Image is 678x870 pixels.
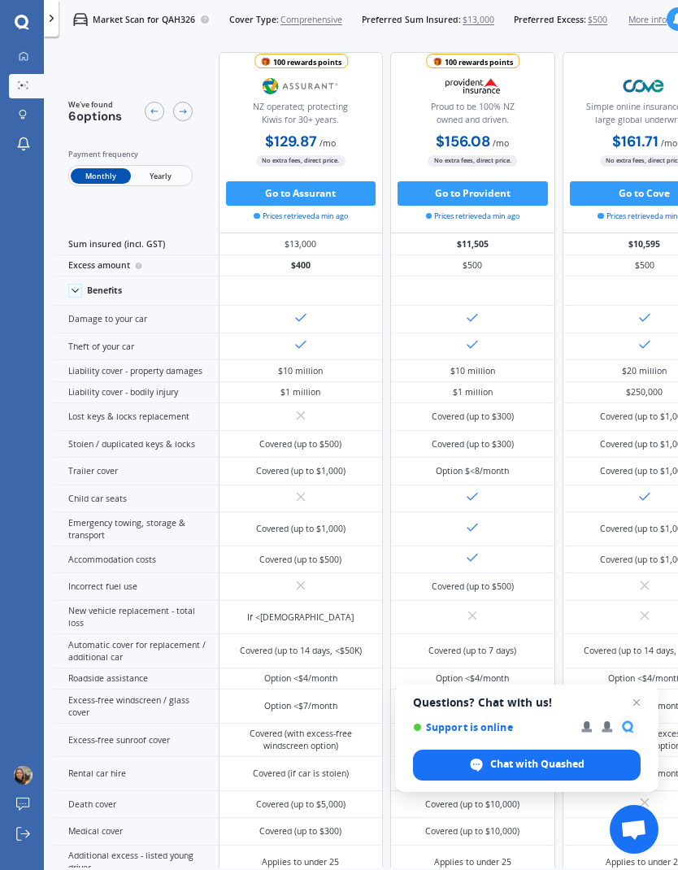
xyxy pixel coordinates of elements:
div: Option <$4/month [264,672,337,685]
div: New vehicle replacement - total loss [54,601,219,635]
span: Preferred Excess: [514,14,586,26]
span: Support is online [413,721,570,733]
span: Monthly [71,168,130,185]
div: NZ operated; protecting Kiwis for 30+ years. [229,101,373,132]
div: Covered (up to $1,000) [256,523,346,535]
span: $13,000 [463,14,494,26]
div: $400 [219,255,384,277]
img: points [433,58,441,67]
div: Lost keys & locks replacement [54,403,219,431]
span: 6 options [68,108,122,124]
div: Option $<8/month [436,465,509,477]
div: Covered (up to $10,000) [425,798,519,811]
div: Automatic cover for replacement / additional car [54,634,219,668]
div: Sum insured (incl. GST) [54,233,219,255]
span: Prices retrieved a min ago [254,211,348,222]
span: / mo [661,137,677,149]
div: 100 rewards points [273,56,341,68]
div: Excess-free sunroof cover [54,724,219,758]
div: Stolen / duplicated keys & locks [54,431,219,459]
span: More info [628,14,667,26]
span: Chat with Quashed [413,750,641,781]
img: ACg8ocIi09Yen4UQfYb5Sj-T3KxIS-FfZBZP0vcFV-hh4Ye52rnp_zYq=s96-c [14,766,33,785]
div: Covered (up to $5,000) [256,798,346,811]
p: Market Scan for QAH326 [93,14,195,26]
span: We've found [68,99,122,111]
b: $129.87 [265,132,317,151]
div: Covered (up to $300) [432,438,514,450]
div: Roadside assistance [54,668,219,690]
div: Covered (up to $300) [259,825,341,837]
img: Provident.png [432,71,513,101]
img: car.f15378c7a67c060ca3f3.svg [73,12,88,27]
span: Chat with Quashed [490,757,585,772]
b: $161.71 [612,132,658,151]
div: $1 million [280,386,320,398]
div: Option <$7/month [264,700,337,712]
img: Assurant.png [260,71,341,101]
div: Covered (up to $1,000) [256,465,346,477]
div: Applies to under 25 [434,856,511,868]
span: $500 [588,14,607,26]
div: Option <$4/month [436,672,509,685]
div: Trailer cover [54,458,219,485]
span: Cover Type: [229,14,279,26]
div: Accommodation costs [54,546,219,574]
span: Prices retrieved a min ago [426,211,520,222]
div: Covered (if car is stolen) [253,768,349,780]
div: Death cover [54,791,219,819]
div: Liability cover - bodily injury [54,382,219,404]
img: points [262,58,270,67]
span: / mo [319,137,336,149]
div: Covered (with excess-free windscreen option) [228,728,374,752]
div: If <[DEMOGRAPHIC_DATA] [247,611,354,624]
div: $10 million [278,365,323,377]
span: Preferred Sum Insured: [362,14,461,26]
span: No extra fees, direct price. [256,155,346,167]
b: $156.08 [436,132,490,151]
div: Covered (up to $300) [432,411,514,423]
div: Rental car hire [54,757,219,791]
span: Comprehensive [280,14,342,26]
div: Covered (up to 14 days, <$50K) [240,645,362,657]
div: $11,505 [390,233,555,255]
div: Covered (up to 7 days) [428,645,516,657]
div: $20 million [622,365,667,377]
div: Liability cover - property damages [54,360,219,382]
div: Excess amount [54,255,219,277]
button: Go to Provident [398,181,548,206]
div: Damage to your car [54,306,219,333]
span: Questions? Chat with us! [413,696,641,709]
div: Child car seats [54,485,219,513]
div: Applies to under 25 [262,856,339,868]
div: Theft of your car [54,333,219,361]
span: No extra fees, direct price. [428,155,517,167]
div: Benefits [87,285,122,296]
div: $500 [390,255,555,277]
div: Emergency towing, storage & transport [54,512,219,546]
span: / mo [493,137,509,149]
div: $13,000 [219,233,384,255]
div: Covered (up to $500) [259,554,341,566]
div: Excess-free windscreen / glass cover [54,689,219,724]
div: Covered (up to $10,000) [425,825,519,837]
div: $1 million [453,386,493,398]
div: Covered (up to $500) [432,581,514,593]
div: $10 million [450,365,495,377]
div: Covered (up to $500) [259,438,341,450]
div: Incorrect fuel use [54,573,219,601]
button: Go to Assurant [226,181,376,206]
div: Payment frequency [68,148,193,160]
div: Proud to be 100% NZ owned and driven. [401,101,545,132]
a: Open chat [610,805,658,854]
div: 100 rewards points [445,56,513,68]
div: Medical cover [54,818,219,846]
div: $250,000 [626,386,663,398]
span: Yearly [131,168,190,185]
